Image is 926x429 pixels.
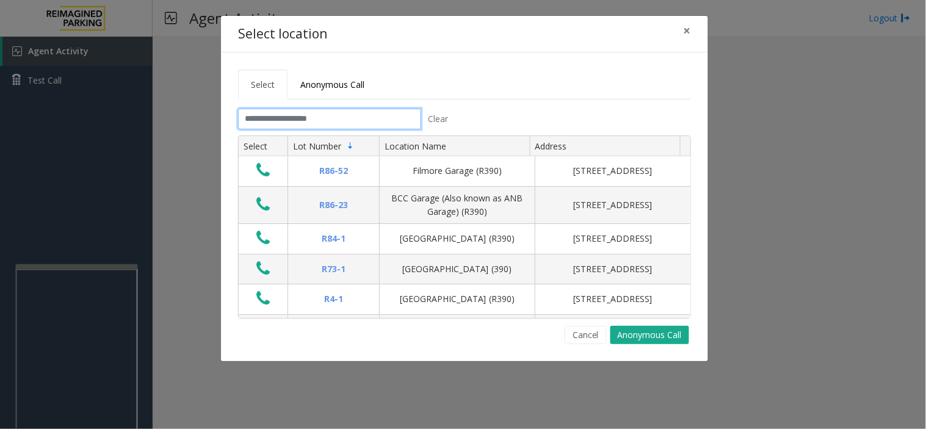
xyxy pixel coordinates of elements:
[239,136,288,157] th: Select
[387,164,527,178] div: Filmore Garage (R390)
[610,326,689,344] button: Anonymous Call
[251,79,275,90] span: Select
[295,262,372,276] div: R73-1
[295,198,372,212] div: R86-23
[543,198,683,212] div: [STREET_ADDRESS]
[675,16,700,46] button: Close
[295,164,372,178] div: R86-52
[239,136,690,318] div: Data table
[535,140,567,152] span: Address
[684,22,691,39] span: ×
[387,262,527,276] div: [GEOGRAPHIC_DATA] (390)
[543,232,683,245] div: [STREET_ADDRESS]
[387,292,527,306] div: [GEOGRAPHIC_DATA] (R390)
[300,79,364,90] span: Anonymous Call
[387,192,527,219] div: BCC Garage (Also known as ANB Garage) (R390)
[238,70,691,99] ul: Tabs
[543,164,683,178] div: [STREET_ADDRESS]
[293,140,341,152] span: Lot Number
[385,140,446,152] span: Location Name
[295,232,372,245] div: R84-1
[543,292,683,306] div: [STREET_ADDRESS]
[345,141,355,151] span: Sortable
[238,24,327,44] h4: Select location
[543,262,683,276] div: [STREET_ADDRESS]
[565,326,607,344] button: Cancel
[387,232,527,245] div: [GEOGRAPHIC_DATA] (R390)
[421,109,455,129] button: Clear
[295,292,372,306] div: R4-1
